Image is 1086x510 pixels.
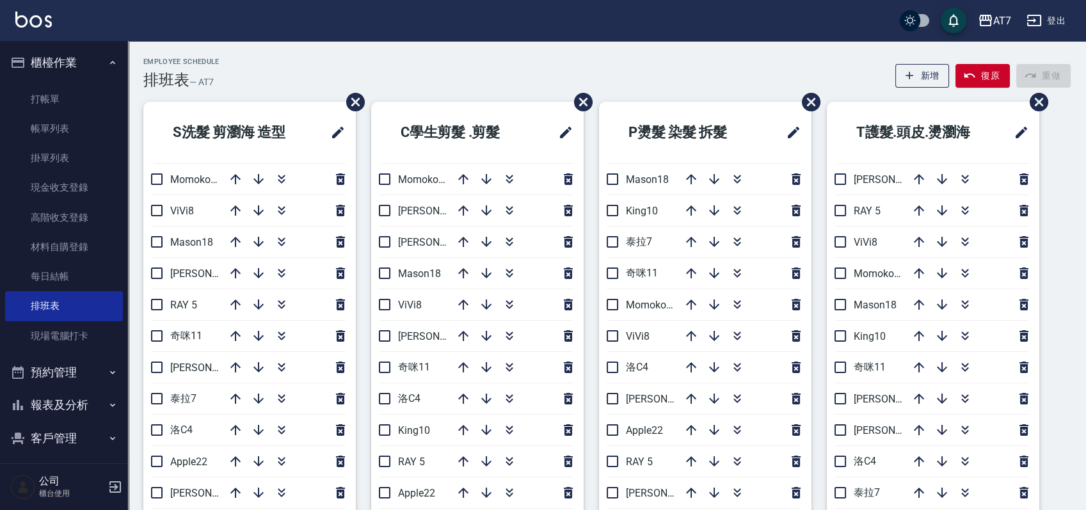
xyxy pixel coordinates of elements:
[189,76,214,89] h6: — AT7
[170,173,222,186] span: Momoko12
[5,356,123,389] button: 預約管理
[854,361,886,373] span: 奇咪11
[5,143,123,173] a: 掛單列表
[170,330,202,342] span: 奇咪11
[398,456,425,468] span: RAY 5
[5,84,123,114] a: 打帳單
[5,232,123,262] a: 材料自購登錄
[550,117,573,148] span: 修改班表的標題
[1021,9,1071,33] button: 登出
[170,392,196,404] span: 泰拉7
[398,424,430,436] span: King10
[941,8,966,33] button: save
[792,83,822,121] span: 刪除班表
[626,424,663,436] span: Apple22
[143,58,220,66] h2: Employee Schedule
[323,117,346,148] span: 修改班表的標題
[398,236,481,248] span: [PERSON_NAME]6
[626,330,650,342] span: ViVi8
[854,330,886,342] span: King10
[398,361,430,373] span: 奇咪11
[895,64,950,88] button: 新增
[170,267,253,280] span: [PERSON_NAME]2
[5,46,123,79] button: 櫃檯作業
[170,205,194,217] span: ViVi8
[5,388,123,422] button: 報表及分析
[170,362,253,374] span: [PERSON_NAME]9
[854,205,881,217] span: RAY 5
[854,173,936,186] span: [PERSON_NAME]2
[1006,117,1029,148] span: 修改班表的標題
[170,456,207,468] span: Apple22
[626,393,708,405] span: [PERSON_NAME]2
[854,267,906,280] span: Momoko12
[778,117,801,148] span: 修改班表的標題
[398,173,450,186] span: Momoko12
[154,109,314,155] h2: S洗髮 剪瀏海 造型
[398,487,435,499] span: Apple22
[5,291,123,321] a: 排班表
[143,71,189,89] h3: 排班表
[398,205,481,217] span: [PERSON_NAME]9
[837,109,997,155] h2: T護髮.頭皮.燙瀏海
[854,455,876,467] span: 洛C4
[5,321,123,351] a: 現場電腦打卡
[973,8,1016,34] button: AT7
[564,83,595,121] span: 刪除班表
[5,454,123,488] button: 員工及薪資
[5,262,123,291] a: 每日結帳
[626,235,652,248] span: 泰拉7
[398,267,441,280] span: Mason18
[398,330,481,342] span: [PERSON_NAME]2
[993,13,1011,29] div: AT7
[854,299,897,311] span: Mason18
[626,267,658,279] span: 奇咪11
[854,486,880,498] span: 泰拉7
[1020,83,1050,121] span: 刪除班表
[626,456,653,468] span: RAY 5
[854,424,936,436] span: [PERSON_NAME]9
[5,114,123,143] a: 帳單列表
[5,173,123,202] a: 現金收支登錄
[10,474,36,500] img: Person
[170,424,193,436] span: 洛C4
[381,109,534,155] h2: C學生剪髮 .剪髮
[170,236,213,248] span: Mason18
[609,109,762,155] h2: P燙髮 染髮 拆髮
[170,299,197,311] span: RAY 5
[626,361,648,373] span: 洛C4
[626,173,669,186] span: Mason18
[626,205,658,217] span: King10
[170,487,253,499] span: [PERSON_NAME]6
[15,12,52,28] img: Logo
[955,64,1010,88] button: 復原
[337,83,367,121] span: 刪除班表
[854,236,877,248] span: ViVi8
[398,299,422,311] span: ViVi8
[39,488,104,499] p: 櫃台使用
[39,475,104,488] h5: 公司
[626,487,708,499] span: [PERSON_NAME]6
[854,393,936,405] span: [PERSON_NAME]6
[5,422,123,455] button: 客戶管理
[5,203,123,232] a: 高階收支登錄
[398,392,420,404] span: 洛C4
[626,299,678,311] span: Momoko12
